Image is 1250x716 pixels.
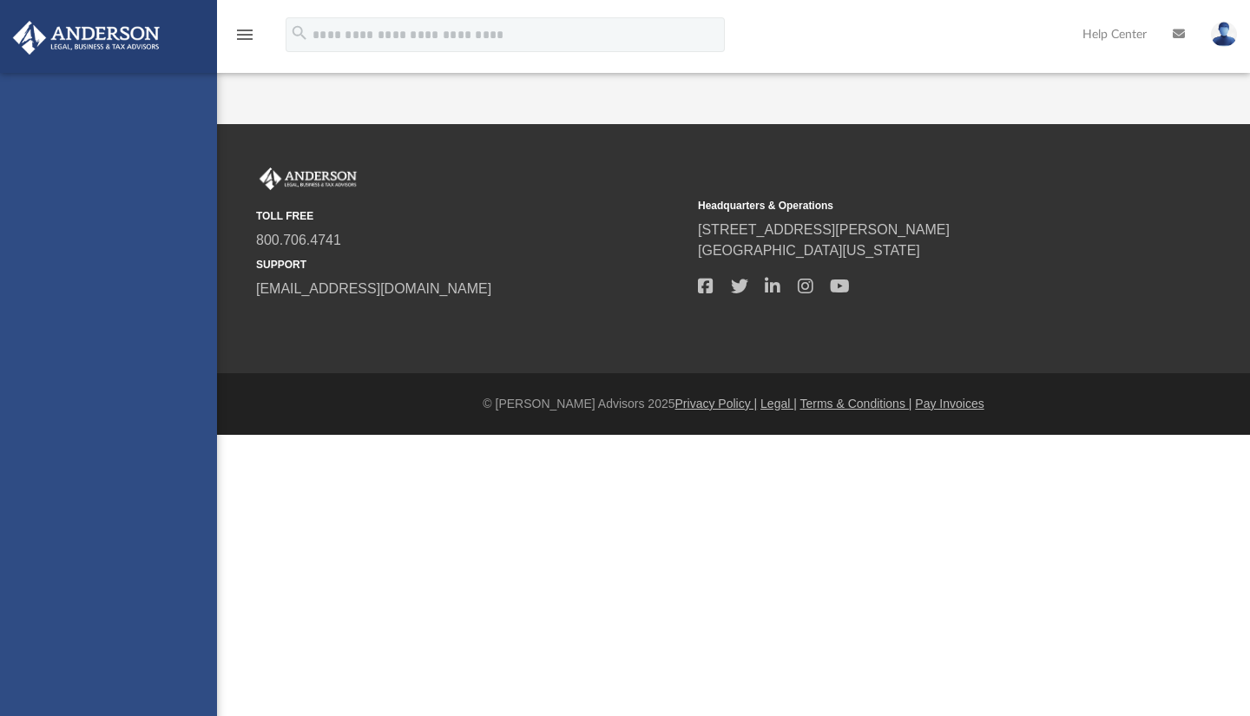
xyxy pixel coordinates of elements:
[234,33,255,45] a: menu
[290,23,309,43] i: search
[915,397,984,411] a: Pay Invoices
[675,397,758,411] a: Privacy Policy |
[698,222,950,237] a: [STREET_ADDRESS][PERSON_NAME]
[800,397,912,411] a: Terms & Conditions |
[1211,22,1237,47] img: User Pic
[698,243,920,258] a: [GEOGRAPHIC_DATA][US_STATE]
[234,24,255,45] i: menu
[256,168,360,190] img: Anderson Advisors Platinum Portal
[698,198,1128,213] small: Headquarters & Operations
[8,21,165,55] img: Anderson Advisors Platinum Portal
[256,257,686,273] small: SUPPORT
[256,281,491,296] a: [EMAIL_ADDRESS][DOMAIN_NAME]
[217,395,1250,413] div: © [PERSON_NAME] Advisors 2025
[256,208,686,224] small: TOLL FREE
[760,397,797,411] a: Legal |
[256,233,341,247] a: 800.706.4741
